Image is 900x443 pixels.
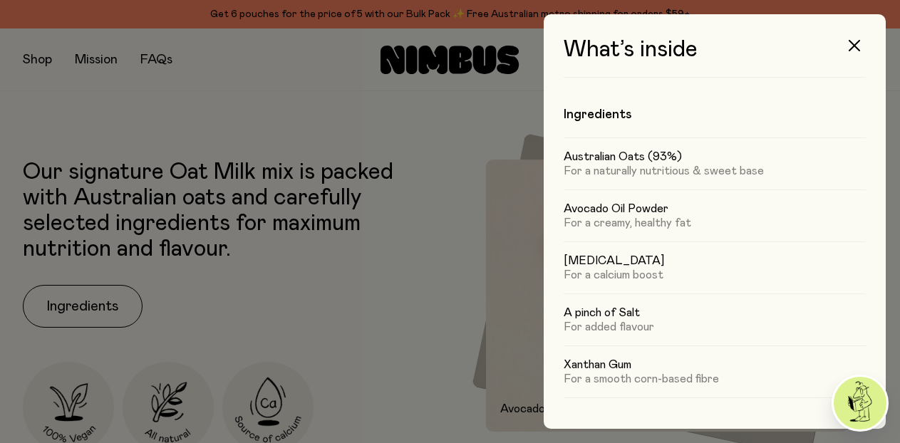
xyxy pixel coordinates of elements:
h3: What’s inside [564,37,866,78]
h4: Ingredients [564,106,866,123]
p: For a smooth corn-based fibre [564,372,866,386]
h5: A pinch of Salt [564,306,866,320]
img: agent [834,377,886,429]
h5: Australian Oats (93%) [564,150,866,164]
p: For a naturally nutritious & sweet base [564,164,866,178]
h5: [MEDICAL_DATA] [564,254,866,268]
p: For a calcium boost [564,268,866,282]
p: For added flavour [564,320,866,334]
p: For a creamy, healthy fat [564,216,866,230]
h5: Avocado Oil Powder [564,202,866,216]
h5: Xanthan Gum [564,358,866,372]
